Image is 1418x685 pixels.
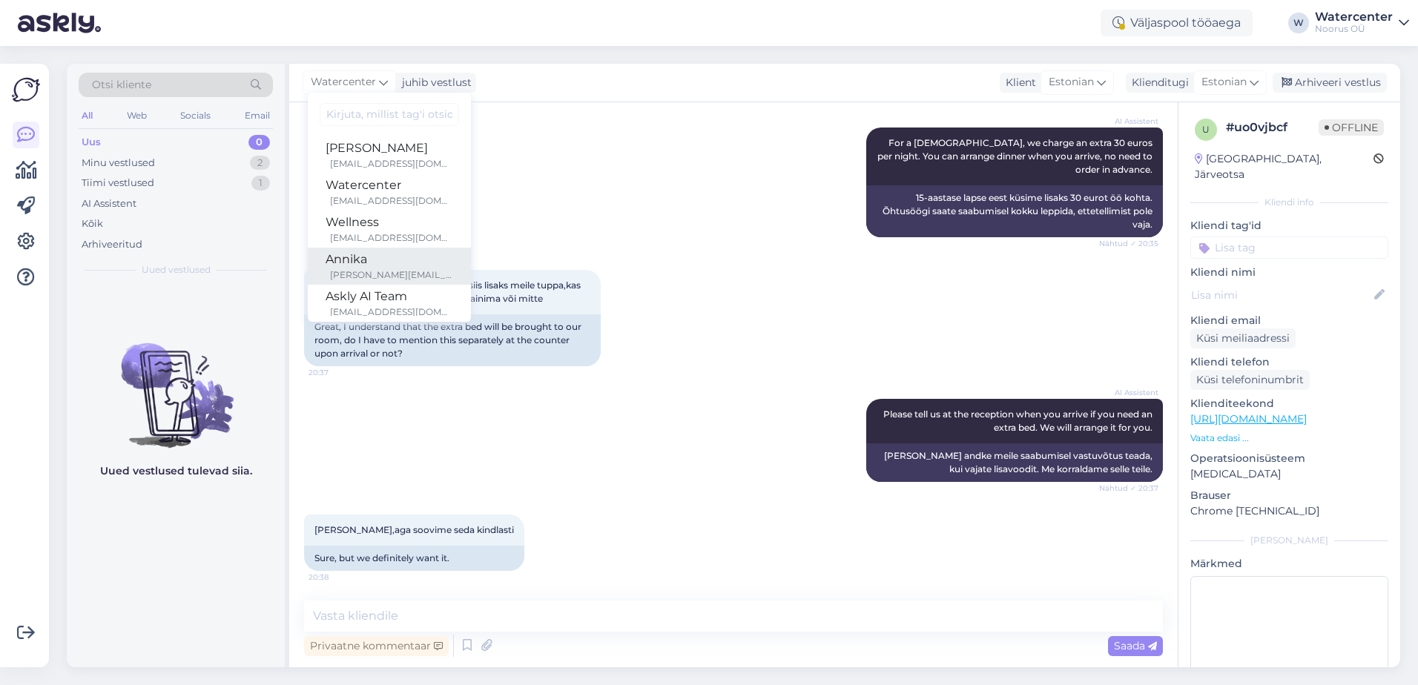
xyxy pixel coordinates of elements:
[866,443,1163,482] div: [PERSON_NAME] andke meile saabumisel vastuvõtus teada, kui vajate lisavoodit. Me korraldame selle...
[1190,534,1388,547] div: [PERSON_NAME]
[1190,313,1388,328] p: Kliendi email
[67,317,285,450] img: No chats
[314,524,514,535] span: [PERSON_NAME],aga soovime seda kindlasti
[326,214,453,231] div: Wellness
[883,408,1155,433] span: Please tell us at the reception when you arrive if you need an extra bed. We will arrange it for ...
[1190,218,1388,234] p: Kliendi tag'id
[1190,488,1388,503] p: Brauser
[308,248,471,285] a: Annika[PERSON_NAME][EMAIL_ADDRESS][DOMAIN_NAME]
[1226,119,1319,136] div: # uo0vjbcf
[877,137,1155,175] span: For a [DEMOGRAPHIC_DATA], we charge an extra 30 euros per night. You can arrange dinner when you ...
[1202,124,1210,135] span: u
[330,231,453,245] div: [EMAIL_ADDRESS][DOMAIN_NAME]
[1288,13,1309,33] div: W
[330,157,453,171] div: [EMAIL_ADDRESS][DOMAIN_NAME]
[304,636,449,656] div: Privaatne kommentaar
[304,546,524,571] div: Sure, but we definitely want it.
[1195,151,1374,182] div: [GEOGRAPHIC_DATA], Järveotsa
[1315,11,1409,35] a: WatercenterNoorus OÜ
[1190,236,1388,259] input: Lisa tag
[79,106,96,125] div: All
[1190,466,1388,482] p: [MEDICAL_DATA]
[242,106,273,125] div: Email
[1099,483,1158,494] span: Nähtud ✓ 20:37
[396,75,472,90] div: juhib vestlust
[1126,75,1189,90] div: Klienditugi
[326,139,453,157] div: [PERSON_NAME]
[1114,639,1157,652] span: Saada
[866,185,1163,237] div: 15-aastase lapse eest küsime lisaks 30 eurot öö kohta. Õhtusöögi saate saabumisel kokku leppida, ...
[92,77,151,93] span: Otsi kliente
[1190,354,1388,370] p: Kliendi telefon
[1190,396,1388,411] p: Klienditeekond
[326,251,453,268] div: Annika
[1273,73,1387,93] div: Arhiveeri vestlus
[100,463,252,479] p: Uued vestlused tulevad siia.
[326,176,453,194] div: Watercenter
[1190,503,1388,519] p: Chrome [TECHNICAL_ID]
[1103,387,1158,398] span: AI Assistent
[1190,556,1388,572] p: Märkmed
[308,285,471,322] a: Askly AI Team[EMAIL_ADDRESS][DOMAIN_NAME]
[142,263,211,277] span: Uued vestlused
[330,194,453,208] div: [EMAIL_ADDRESS][DOMAIN_NAME]
[251,176,270,191] div: 1
[320,103,459,126] input: Kirjuta, millist tag'i otsid
[1315,23,1393,35] div: Noorus OÜ
[82,135,101,150] div: Uus
[304,314,601,366] div: Great, I understand that the extra bed will be brought to our room, do I have to mention this sep...
[1190,370,1310,390] div: Küsi telefoninumbrit
[1190,265,1388,280] p: Kliendi nimi
[1103,116,1158,127] span: AI Assistent
[1315,11,1393,23] div: Watercenter
[308,173,471,211] a: Watercenter[EMAIL_ADDRESS][DOMAIN_NAME]
[1201,74,1247,90] span: Estonian
[82,196,136,211] div: AI Assistent
[308,211,471,248] a: Wellness[EMAIL_ADDRESS][DOMAIN_NAME]
[177,106,214,125] div: Socials
[124,106,150,125] div: Web
[309,572,364,583] span: 20:38
[82,176,154,191] div: Tiimi vestlused
[326,288,453,305] div: Askly AI Team
[82,237,142,252] div: Arhiveeritud
[1191,287,1371,303] input: Lisa nimi
[12,76,40,104] img: Askly Logo
[330,268,453,282] div: [PERSON_NAME][EMAIL_ADDRESS][DOMAIN_NAME]
[82,156,155,171] div: Minu vestlused
[1099,238,1158,249] span: Nähtud ✓ 20:35
[309,367,364,378] span: 20:37
[1049,74,1094,90] span: Estonian
[1190,451,1388,466] p: Operatsioonisüsteem
[330,305,453,319] div: [EMAIL_ADDRESS][DOMAIN_NAME]
[1319,119,1384,136] span: Offline
[308,136,471,173] a: [PERSON_NAME][EMAIL_ADDRESS][DOMAIN_NAME]
[1190,412,1307,426] a: [URL][DOMAIN_NAME]
[250,156,270,171] div: 2
[1190,431,1388,445] p: Vaata edasi ...
[82,216,103,231] div: Kõik
[1190,328,1296,348] div: Küsi meiliaadressi
[1101,10,1253,36] div: Väljaspool tööaega
[311,74,376,90] span: Watercenter
[248,135,270,150] div: 0
[1190,196,1388,209] div: Kliendi info
[1000,75,1036,90] div: Klient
